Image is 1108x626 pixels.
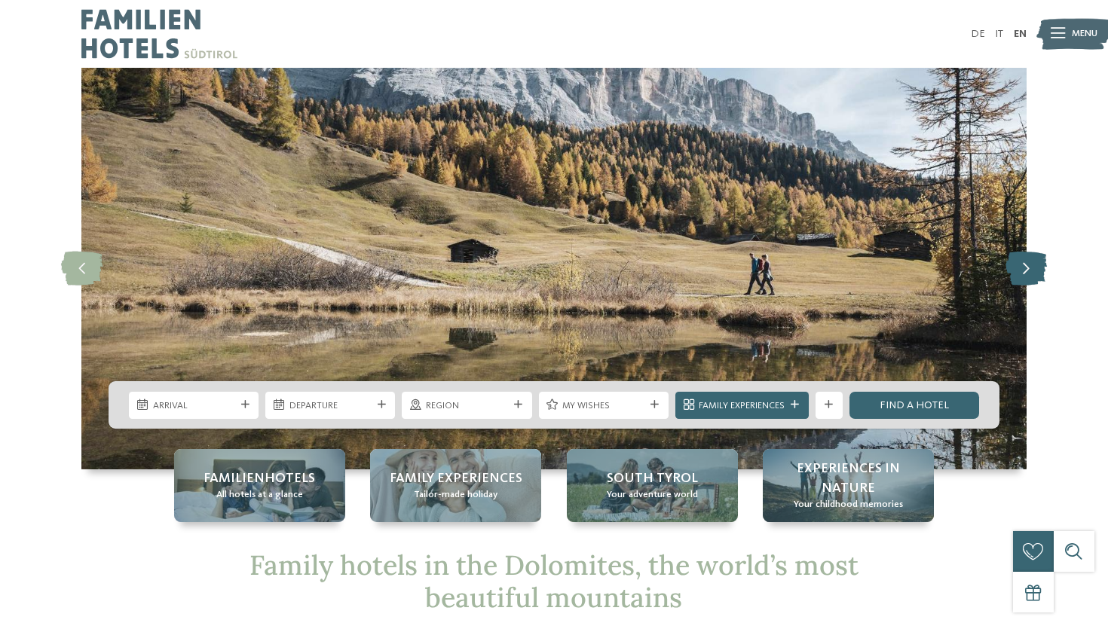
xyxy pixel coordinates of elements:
span: My wishes [562,399,644,413]
span: Arrival [153,399,235,413]
span: Tailor-made holiday [414,488,497,502]
a: EN [1014,29,1027,39]
span: Your childhood memories [794,498,903,511]
span: Family hotels in the Dolomites, the world’s most beautiful mountains [249,548,859,615]
img: Family hotels in the Dolomites: Holidays in the realm of the Pale Mountains [81,68,1027,469]
span: Your adventure world [607,488,698,502]
a: IT [995,29,1003,39]
a: Family hotels in the Dolomites: Holidays in the realm of the Pale Mountains Familienhotels All ho... [174,449,345,521]
a: Find a hotel [849,392,979,419]
a: Family hotels in the Dolomites: Holidays in the realm of the Pale Mountains South Tyrol Your adve... [567,449,738,521]
span: Region [426,399,508,413]
a: DE [971,29,985,39]
span: All hotels at a glance [216,488,303,502]
span: Familienhotels [204,469,315,488]
a: Family hotels in the Dolomites: Holidays in the realm of the Pale Mountains Experiences in nature... [763,449,934,521]
span: South Tyrol [607,469,698,488]
a: Family hotels in the Dolomites: Holidays in the realm of the Pale Mountains Family Experiences Ta... [370,449,541,521]
span: Departure [289,399,372,413]
span: Menu [1072,27,1097,41]
span: Experiences in nature [776,460,920,497]
span: Family Experiences [699,399,785,413]
span: Family Experiences [390,469,522,488]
